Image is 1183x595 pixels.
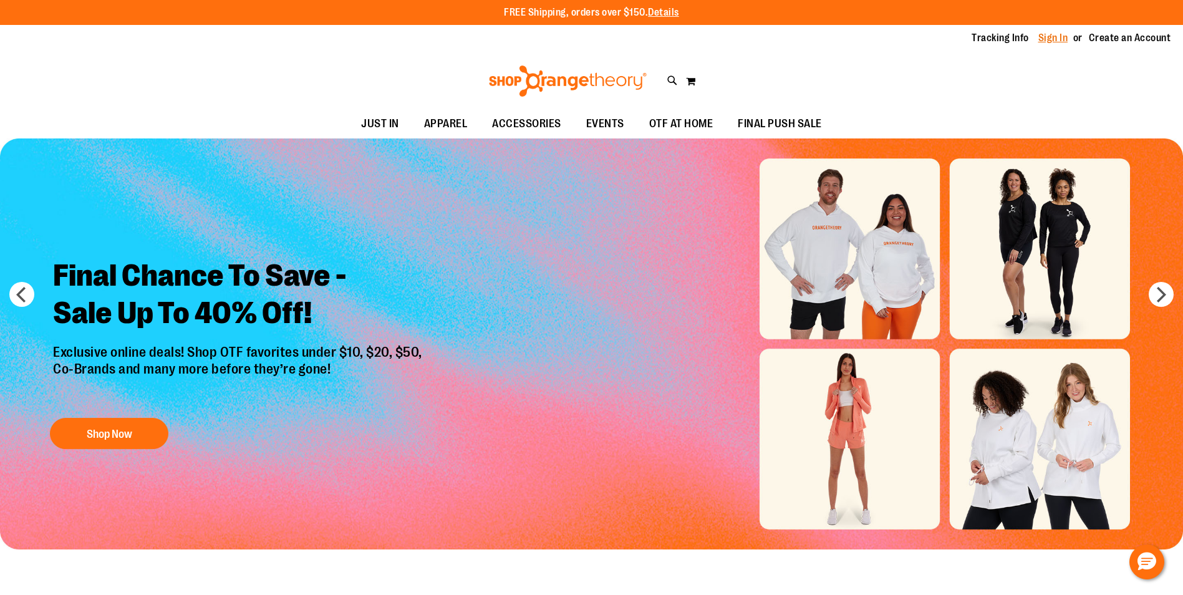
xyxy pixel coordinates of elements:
a: Sign In [1038,31,1068,45]
a: EVENTS [574,110,637,138]
p: Exclusive online deals! Shop OTF favorites under $10, $20, $50, Co-Brands and many more before th... [44,344,435,405]
a: OTF AT HOME [637,110,726,138]
button: prev [9,282,34,307]
span: ACCESSORIES [492,110,561,138]
span: APPAREL [424,110,468,138]
a: JUST IN [349,110,412,138]
a: Details [648,7,679,18]
a: ACCESSORIES [480,110,574,138]
button: next [1149,282,1174,307]
button: Shop Now [50,418,168,449]
a: Create an Account [1089,31,1171,45]
a: Final Chance To Save -Sale Up To 40% Off! Exclusive online deals! Shop OTF favorites under $10, $... [44,248,435,455]
span: FINAL PUSH SALE [738,110,822,138]
h2: Final Chance To Save - Sale Up To 40% Off! [44,248,435,344]
a: FINAL PUSH SALE [725,110,834,138]
button: Hello, have a question? Let’s chat. [1129,544,1164,579]
img: Shop Orangetheory [487,65,649,97]
a: APPAREL [412,110,480,138]
p: FREE Shipping, orders over $150. [504,6,679,20]
span: OTF AT HOME [649,110,713,138]
span: EVENTS [586,110,624,138]
a: Tracking Info [972,31,1029,45]
span: JUST IN [361,110,399,138]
